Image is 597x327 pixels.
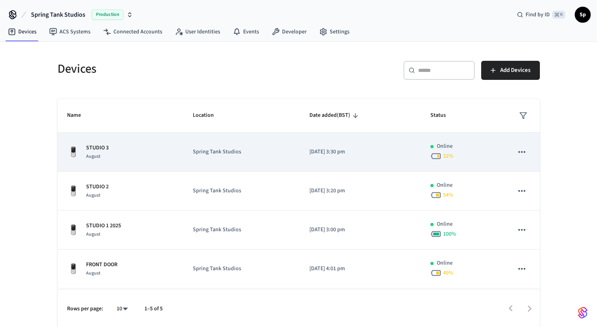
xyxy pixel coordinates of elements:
p: 1–5 of 5 [144,305,163,313]
a: ACS Systems [43,25,97,39]
p: Spring Tank Studios [193,226,290,234]
span: Name [67,109,91,122]
a: Developer [265,25,313,39]
span: 49 % [443,269,453,277]
a: User Identities [169,25,227,39]
span: 100 % [443,230,456,238]
button: Sp [575,7,591,23]
span: 32 % [443,152,453,160]
p: [DATE] 4:01 pm [309,265,412,273]
a: Devices [2,25,43,39]
span: Add Devices [500,65,530,75]
p: Spring Tank Studios [193,265,290,273]
span: Date added(BST) [309,109,361,122]
div: Find by ID⌘ K [511,8,572,22]
h5: Devices [58,61,294,77]
a: Settings [313,25,356,39]
img: Yale Assure Touchscreen Wifi Smart Lock, Satin Nickel, Front [67,185,80,197]
img: SeamLogoGradient.69752ec5.svg [578,306,587,319]
span: Find by ID [526,11,550,19]
p: FRONT DOOR [86,261,117,269]
span: ⌘ K [552,11,565,19]
p: Rows per page: [67,305,103,313]
img: Yale Assure Touchscreen Wifi Smart Lock, Satin Nickel, Front [67,263,80,275]
p: Online [437,259,453,267]
p: STUDIO 2 [86,183,109,191]
p: Online [437,181,453,190]
a: Events [227,25,265,39]
p: [DATE] 3:20 pm [309,187,412,195]
p: Spring Tank Studios [193,187,290,195]
div: 10 [113,303,132,315]
span: Sp [576,8,590,22]
span: August [86,270,100,277]
img: Yale Assure Touchscreen Wifi Smart Lock, Satin Nickel, Front [67,146,80,159]
span: Spring Tank Studios [31,10,85,19]
p: STUDIO 3 [86,144,109,152]
span: August [86,153,100,160]
a: Connected Accounts [97,25,169,39]
p: Online [437,220,453,228]
p: [DATE] 3:30 pm [309,148,412,156]
span: August [86,192,100,199]
p: Spring Tank Studios [193,148,290,156]
p: Online [437,142,453,151]
span: Location [193,109,224,122]
span: Production [92,10,123,20]
table: sticky table [58,99,540,325]
span: 54 % [443,191,453,199]
p: STUDIO 1 2025 [86,222,121,230]
span: August [86,231,100,238]
span: Status [430,109,456,122]
img: Yale Assure Touchscreen Wifi Smart Lock, Satin Nickel, Front [67,224,80,236]
button: Add Devices [481,61,540,80]
p: [DATE] 3:00 pm [309,226,412,234]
